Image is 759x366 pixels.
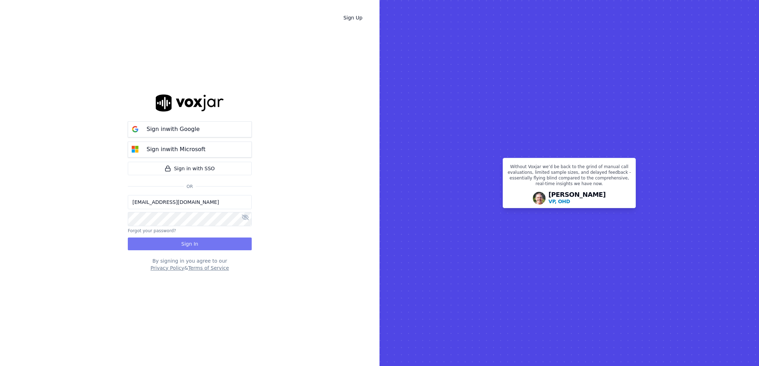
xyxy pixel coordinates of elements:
button: Terms of Service [188,264,229,271]
div: [PERSON_NAME] [548,191,606,205]
a: Sign Up [338,11,368,24]
button: Forgot your password? [128,228,176,234]
img: Avatar [533,192,546,205]
a: Sign in with SSO [128,162,252,175]
p: Without Voxjar we’d be back to the grind of manual call evaluations, limited sample sizes, and de... [507,164,631,189]
span: Or [184,184,196,189]
img: google Sign in button [128,122,142,136]
button: Sign inwith Google [128,121,252,137]
p: VP, OHD [548,198,570,205]
button: Privacy Policy [150,264,184,271]
input: Email [128,195,252,209]
p: Sign in with Google [147,125,200,133]
img: logo [156,95,224,111]
button: Sign In [128,238,252,250]
img: microsoft Sign in button [128,142,142,156]
div: By signing in you agree to our & [128,257,252,271]
p: Sign in with Microsoft [147,145,205,154]
button: Sign inwith Microsoft [128,142,252,158]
